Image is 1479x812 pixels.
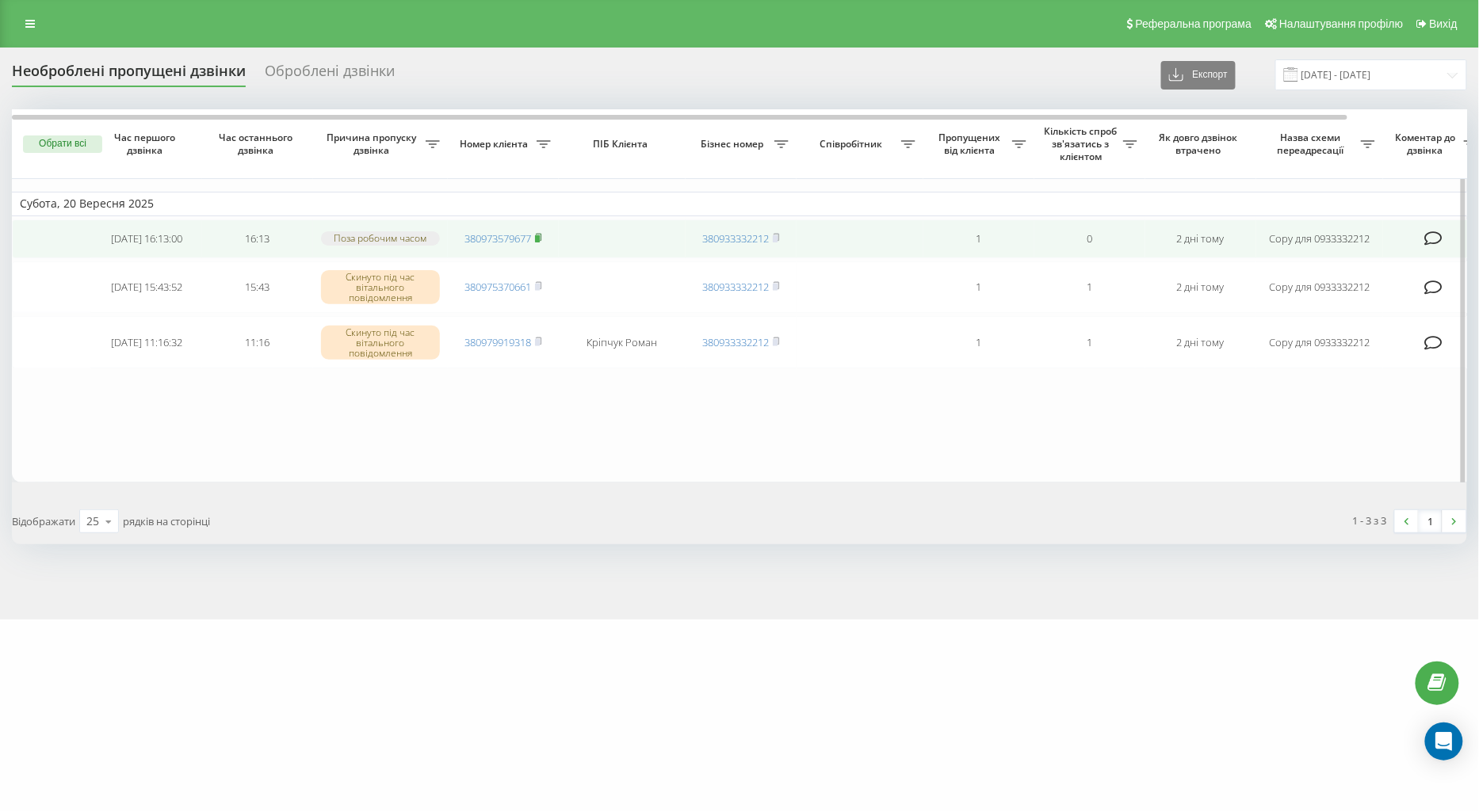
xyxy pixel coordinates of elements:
td: 1 [923,316,1034,368]
td: 0 [1034,219,1145,258]
div: 25 [86,513,99,529]
div: Скинуто під час вітального повідомлення [321,326,440,360]
td: 1 [923,261,1034,314]
span: Вихід [1430,17,1458,30]
div: Поза робочим часом [321,231,440,245]
span: Налаштування профілю [1279,17,1403,30]
span: Номер клієнта [456,138,537,151]
span: Співробітник [804,138,901,151]
span: Час першого дзвінка [104,132,189,156]
span: ПІБ Клієнта [572,138,672,151]
a: 380973579677 [464,231,531,246]
td: Кріпчук Роман [559,316,686,368]
span: Реферальна програма [1136,17,1252,30]
span: Час останнього дзвінка [215,132,300,156]
td: [DATE] 16:13:00 [91,219,202,258]
span: Бізнес номер [694,138,774,151]
button: Експорт [1161,61,1236,90]
span: Назва схеми переадресації [1264,132,1361,156]
button: Обрати всі [23,135,102,153]
div: 1 - 3 з 3 [1353,513,1387,528]
td: Copy для 0933332212 [1256,219,1383,258]
div: Оброблені дзвінки [265,63,395,87]
td: Copy для 0933332212 [1256,316,1383,368]
span: Відображати [12,514,75,528]
span: рядків на сторінці [123,514,210,528]
td: 1 [1034,316,1145,368]
span: Пропущених від клієнта [931,132,1012,156]
div: Open Intercom Messenger [1425,722,1463,761]
span: Кількість спроб зв'язатись з клієнтом [1042,125,1123,162]
span: Коментар до дзвінка [1391,132,1464,156]
span: Причина пропуску дзвінка [321,132,426,156]
a: 380979919318 [464,335,531,349]
div: Скинуто під час вітального повідомлення [321,270,440,305]
a: 380933332212 [702,335,769,349]
td: 1 [1034,261,1145,314]
td: 1 [923,219,1034,258]
td: 2 дні тому [1145,316,1256,368]
td: 2 дні тому [1145,261,1256,314]
td: Copy для 0933332212 [1256,261,1383,314]
td: [DATE] 11:16:32 [91,316,202,368]
a: 380975370661 [464,280,531,294]
td: 15:43 [202,261,313,314]
td: 16:13 [202,219,313,258]
td: [DATE] 15:43:52 [91,261,202,314]
a: 380933332212 [702,280,769,294]
div: Необроблені пропущені дзвінки [12,63,246,87]
td: 11:16 [202,316,313,368]
a: 1 [1419,510,1443,532]
span: Як довго дзвінок втрачено [1158,132,1244,156]
td: 2 дні тому [1145,219,1256,258]
a: 380933332212 [702,231,769,246]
